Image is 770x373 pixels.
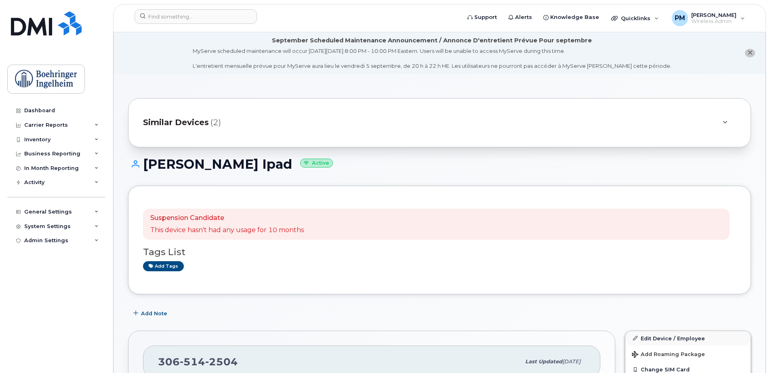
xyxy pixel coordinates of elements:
[562,358,581,365] span: [DATE]
[150,226,304,235] p: This device hasn't had any usage for 10 months
[128,306,174,321] button: Add Note
[625,346,751,362] button: Add Roaming Package
[128,157,751,171] h1: [PERSON_NAME] Ipad
[525,358,562,365] span: Last updated
[745,49,755,57] button: close notification
[141,310,167,317] span: Add Note
[180,356,205,368] span: 514
[193,47,671,70] div: MyServe scheduled maintenance will occur [DATE][DATE] 8:00 PM - 10:00 PM Eastern. Users will be u...
[272,36,592,45] div: September Scheduled Maintenance Announcement / Annonce D'entretient Prévue Pour septembre
[143,247,736,257] h3: Tags List
[210,117,221,128] span: (2)
[300,159,333,168] small: Active
[150,214,304,223] p: Suspension Candidate
[205,356,238,368] span: 2504
[143,117,209,128] span: Similar Devices
[143,261,184,271] a: Add tags
[158,356,238,368] span: 306
[632,351,705,359] span: Add Roaming Package
[625,331,751,346] a: Edit Device / Employee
